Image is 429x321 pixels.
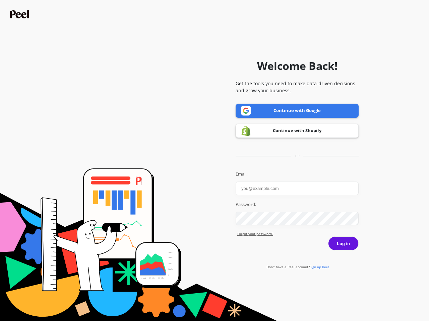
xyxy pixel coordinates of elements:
label: Password: [236,201,359,208]
a: Don't have a Peel account?Sign up here [266,264,329,269]
img: Google logo [241,106,251,116]
button: Log in [328,236,359,250]
a: Continue with Shopify [236,124,359,138]
span: Sign up here [310,264,329,269]
input: you@example.com [236,182,359,195]
a: Forgot yout password? [237,231,359,236]
img: Shopify logo [241,126,251,136]
h1: Welcome Back! [257,58,338,74]
p: Get the tools you need to make data-driven decisions and grow your business. [236,80,359,94]
img: Peel [10,10,31,18]
div: or [236,153,359,158]
a: Continue with Google [236,104,359,118]
label: Email: [236,171,359,178]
